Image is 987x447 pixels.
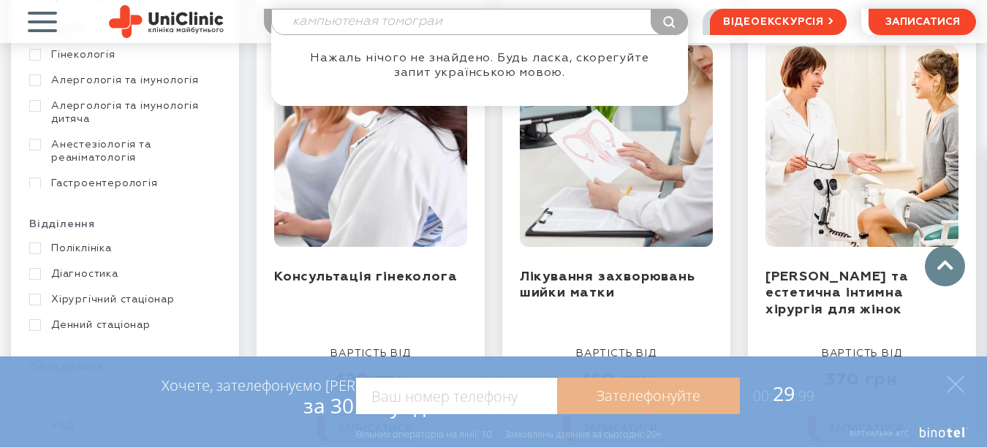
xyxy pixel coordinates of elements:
span: 00: [753,386,773,405]
span: записатися [885,17,960,27]
span: вартість від [822,348,902,359]
span: :99 [795,386,814,405]
a: Денний стаціонар [29,318,217,332]
img: Лікувальна та естетична інтимна хірургія для жінок [765,45,958,247]
a: Лікування захворювань шийки матки [520,270,695,300]
span: за 30 секунд? [303,391,434,419]
button: записатися [869,9,976,35]
input: Ваш номер телефону [356,378,557,414]
a: Діагностика [29,267,217,280]
a: Хірургічний стаціонар [29,293,217,306]
a: Віртуальна АТС [833,427,969,447]
a: відеоекскурсія [710,9,847,35]
div: Хочете, зателефонуємо [PERSON_NAME] [162,376,434,417]
img: Лікування захворювань шийки матки [520,45,713,247]
img: Консультація гінеколога [274,45,467,247]
div: Вільних операторів на лінії: 10 Замовлень дзвінків за сьогодні: 20+ [356,428,662,440]
a: Алергологія та імунологія [29,74,217,87]
span: вартість від [576,348,657,359]
div: Нажаль нічого не знайдено. Будь ласка, скорегуйте запит українською мовою. [271,9,688,106]
a: Гастроентерологія [29,177,217,190]
input: Послуга або прізвище [272,9,687,34]
a: Зателефонуйте [557,378,740,414]
span: відеоекскурсія [723,9,824,34]
div: Відділення [29,218,221,242]
a: Гінекологія [29,48,217,61]
a: [PERSON_NAME] та естетична інтимна хірургія для жінок [765,270,909,316]
a: Поліклініка [29,242,217,255]
span: Віртуальна АТС [850,429,910,438]
a: Алергологія та імунологія дитяча [29,99,217,126]
a: Анестезіологія та реаніматологія [29,138,217,164]
span: 29 [740,380,814,407]
span: вартість від [330,348,411,359]
a: Консультація гінеколога [274,270,457,283]
img: Uniclinic [109,5,224,38]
